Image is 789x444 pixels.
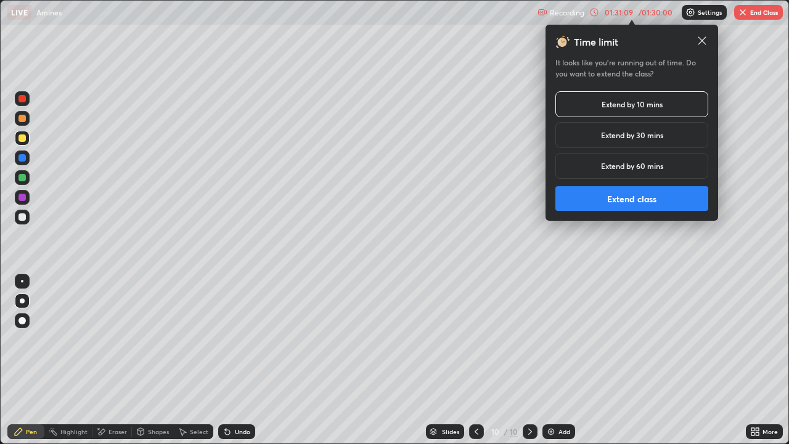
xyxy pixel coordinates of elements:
[60,429,88,435] div: Highlight
[510,426,518,437] div: 10
[550,8,584,17] p: Recording
[698,9,722,15] p: Settings
[36,7,62,17] p: Amines
[555,57,708,79] h5: It looks like you’re running out of time. Do you want to extend the class?
[601,160,663,171] h5: Extend by 60 mins
[555,186,708,211] button: Extend class
[762,429,778,435] div: More
[26,429,37,435] div: Pen
[148,429,169,435] div: Shapes
[636,9,674,16] div: / 01:30:00
[108,429,127,435] div: Eraser
[738,7,748,17] img: end-class-cross
[602,99,663,110] h5: Extend by 10 mins
[538,7,547,17] img: recording.375f2c34.svg
[11,7,28,17] p: LIVE
[601,129,663,141] h5: Extend by 30 mins
[685,7,695,17] img: class-settings-icons
[235,429,250,435] div: Undo
[602,9,636,16] div: 01:31:09
[489,428,501,435] div: 10
[442,429,459,435] div: Slides
[558,429,570,435] div: Add
[504,428,507,435] div: /
[574,35,618,49] h3: Time limit
[546,427,556,437] img: add-slide-button
[190,429,208,435] div: Select
[734,5,783,20] button: End Class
